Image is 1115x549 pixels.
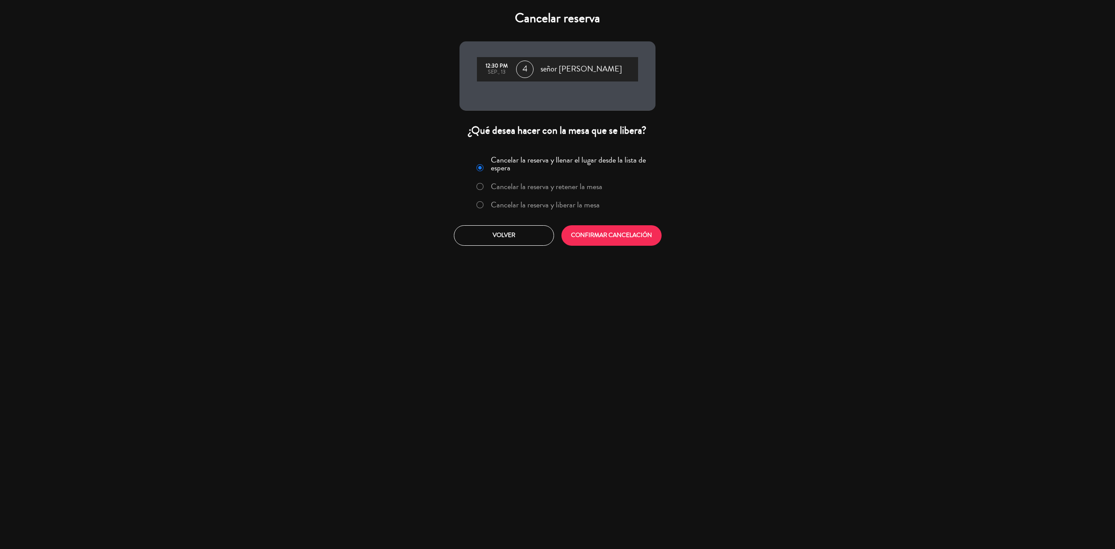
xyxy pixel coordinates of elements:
button: CONFIRMAR CANCELACIÓN [561,225,662,246]
h4: Cancelar reserva [460,10,655,26]
span: 4 [516,61,534,78]
button: Volver [454,225,554,246]
div: sep., 13 [481,69,512,75]
div: 12:30 PM [481,63,512,69]
label: Cancelar la reserva y llenar el lugar desde la lista de espera [491,156,650,172]
div: ¿Qué desea hacer con la mesa que se libera? [460,124,655,137]
label: Cancelar la reserva y retener la mesa [491,183,602,190]
label: Cancelar la reserva y liberar la mesa [491,201,600,209]
span: señor [PERSON_NAME] [541,63,622,76]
